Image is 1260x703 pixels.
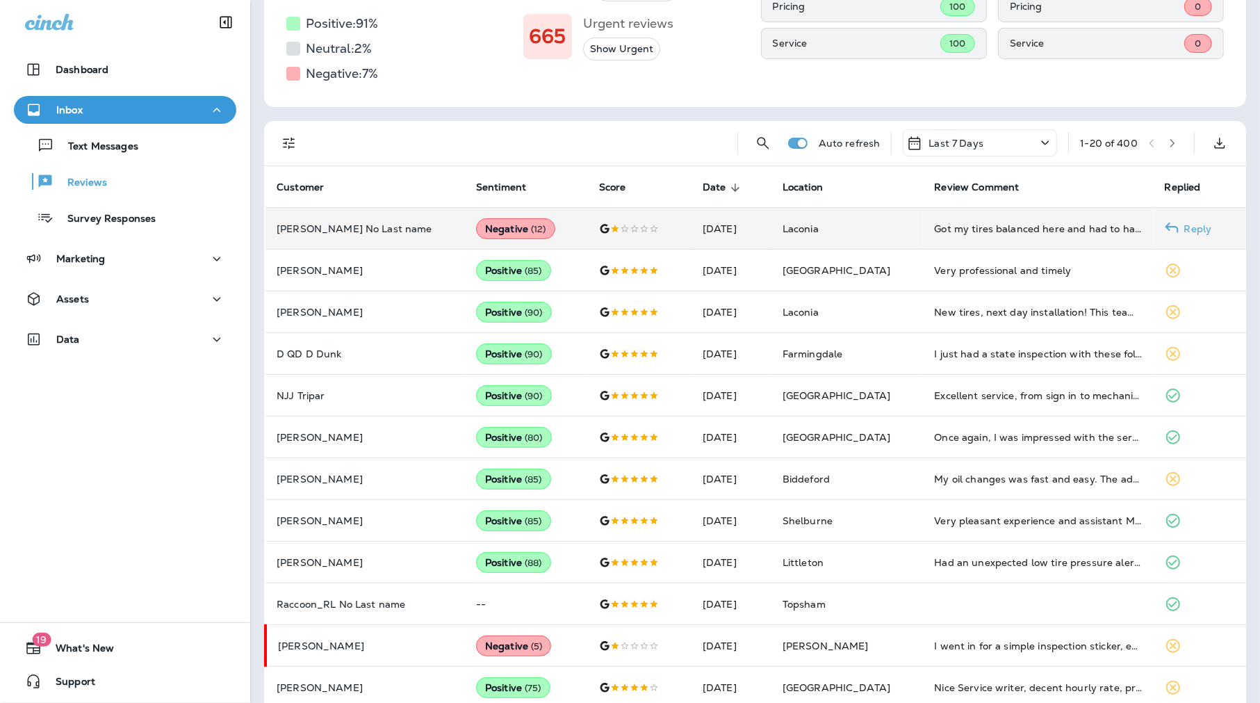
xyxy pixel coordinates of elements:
span: Replied [1165,181,1201,193]
div: Positive [476,385,552,406]
div: Got my tires balanced here and had to have them redone somewhere else, decided to just not go bac... [934,222,1142,236]
button: Marketing [14,245,236,273]
span: Customer [277,181,342,194]
span: Farmingdale [783,348,843,360]
span: Laconia [783,223,819,235]
div: Once again, I was impressed with the service and the transparency about what was needed [934,430,1142,444]
span: ( 85 ) [525,474,542,485]
h5: Urgent reviews [583,13,673,35]
span: Location [783,181,823,193]
div: I went in for a simple inspection sticker, expecting to be in and out like any normal visit. Inst... [934,639,1142,653]
button: Inbox [14,96,236,124]
button: 19What's New [14,634,236,662]
span: What's New [42,643,114,659]
td: -- [465,583,588,625]
span: Littleton [783,556,824,569]
p: [PERSON_NAME] [277,265,454,276]
div: Positive [476,302,552,323]
button: Support [14,668,236,695]
p: Auto refresh [819,138,881,149]
p: Pricing [773,1,941,12]
button: Export as CSV [1206,129,1234,157]
span: [GEOGRAPHIC_DATA] [783,264,890,277]
div: I just had a state inspection with these folks and I’m so impressed with the thorough job they di... [934,347,1142,361]
div: Very professional and timely [934,264,1142,277]
td: [DATE] [692,500,771,542]
div: My oil changes was fast and easy. The advisor was informative and polite. [934,472,1142,486]
span: ( 88 ) [525,557,542,569]
td: [DATE] [692,625,771,667]
span: [GEOGRAPHIC_DATA] [783,681,890,694]
span: Shelburne [783,515,833,527]
button: Show Urgent [583,38,660,60]
span: ( 85 ) [525,265,542,277]
button: Reviews [14,167,236,196]
span: ( 90 ) [525,348,543,360]
div: Positive [476,510,551,531]
span: Date [703,181,726,193]
p: Last 7 Days [928,138,983,149]
div: Positive [476,677,550,698]
span: Biddeford [783,473,830,485]
p: NJJ Tripar [277,390,454,401]
p: Assets [56,293,89,305]
p: [PERSON_NAME] [278,640,454,652]
p: Dashboard [56,64,108,75]
button: Dashboard [14,56,236,83]
span: Support [42,676,95,693]
button: Data [14,325,236,353]
span: ( 80 ) [525,432,543,444]
p: [PERSON_NAME] [277,474,454,485]
td: [DATE] [692,542,771,583]
span: Customer [277,181,324,193]
h5: Positive: 91 % [306,13,378,35]
span: [PERSON_NAME] [783,640,869,652]
button: Filters [275,129,303,157]
p: Service [1010,38,1184,49]
p: Data [56,334,80,345]
p: [PERSON_NAME] No Last name [277,223,454,234]
td: [DATE] [692,458,771,500]
p: Text Messages [54,140,138,154]
p: [PERSON_NAME] [277,557,454,568]
span: ( 12 ) [531,223,546,235]
p: Reply [1179,223,1212,234]
span: ( 90 ) [525,390,543,402]
p: Raccoon_RL No Last name [277,599,454,610]
span: Review Comment [934,181,1037,194]
span: 0 [1195,1,1201,13]
td: [DATE] [692,291,771,333]
p: Pricing [1010,1,1184,12]
button: Collapse Sidebar [206,8,245,36]
div: Positive [476,260,551,281]
td: [DATE] [692,583,771,625]
span: Laconia [783,306,819,318]
span: [GEOGRAPHIC_DATA] [783,431,890,444]
span: ( 5 ) [531,640,542,652]
button: Search Reviews [749,129,777,157]
p: Service [773,38,941,49]
span: Location [783,181,841,194]
div: Negative [476,218,555,239]
button: Text Messages [14,131,236,160]
p: Reviews [54,177,107,190]
p: Inbox [56,104,83,115]
p: D QD D Dunk [277,348,454,359]
td: [DATE] [692,417,771,458]
span: Sentiment [476,181,544,194]
span: ( 85 ) [525,515,542,527]
span: 100 [949,1,965,13]
span: Sentiment [476,181,526,193]
div: Had an unexpected low tire pressure alert this morning. Although clearly very busy (based on thei... [934,556,1142,569]
span: Topsham [783,598,826,611]
span: Date [703,181,744,194]
span: ( 75 ) [525,682,541,694]
p: Marketing [56,253,105,264]
span: 0 [1195,38,1201,49]
td: [DATE] [692,250,771,291]
div: Excellent service, from sign in to mechanics explaining the repairs needed. [934,389,1142,403]
span: Replied [1165,181,1219,194]
p: Survey Responses [54,213,156,226]
p: [PERSON_NAME] [277,515,454,526]
td: [DATE] [692,208,771,250]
